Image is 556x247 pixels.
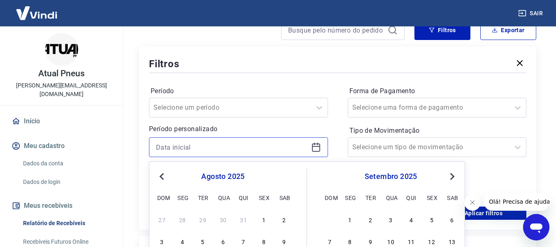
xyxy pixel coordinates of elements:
[218,236,228,246] div: Choose quarta-feira, 6 de agosto de 2025
[427,236,437,246] div: Choose sexta-feira, 12 de setembro de 2025
[279,236,289,246] div: Choose sábado, 9 de agosto de 2025
[279,214,289,224] div: Choose sábado, 2 de agosto de 2025
[149,57,179,71] h5: Filtros
[447,236,457,246] div: Choose sábado, 13 de setembro de 2025
[406,236,416,246] div: Choose quinta-feira, 11 de setembro de 2025
[157,214,167,224] div: Choose domingo, 27 de julho de 2025
[177,214,187,224] div: Choose segunda-feira, 28 de julho de 2025
[156,172,290,181] div: agosto 2025
[279,193,289,202] div: sab
[427,193,437,202] div: sex
[464,194,481,211] iframe: Fechar mensagem
[151,86,326,96] label: Período
[345,214,355,224] div: Choose segunda-feira, 1 de setembro de 2025
[447,193,457,202] div: sab
[20,155,113,172] a: Dados da conta
[386,193,396,202] div: qua
[516,6,546,21] button: Sair
[349,126,525,136] label: Tipo de Movimentação
[149,124,328,134] p: Período personalizado
[386,214,396,224] div: Choose quarta-feira, 3 de setembro de 2025
[259,236,269,246] div: Choose sexta-feira, 8 de agosto de 2025
[198,236,208,246] div: Choose terça-feira, 5 de agosto de 2025
[20,215,113,232] a: Relatório de Recebíveis
[259,193,269,202] div: sex
[20,174,113,191] a: Dados de login
[239,193,249,202] div: qui
[45,33,78,66] img: b7dbf8c6-a9bd-4944-97d5-addfc2141217.jpeg
[10,0,63,26] img: Vindi
[157,236,167,246] div: Choose domingo, 3 de agosto de 2025
[325,236,335,246] div: Choose domingo, 7 de setembro de 2025
[365,193,375,202] div: ter
[177,193,187,202] div: seg
[10,197,113,215] button: Meus recebíveis
[414,20,470,40] button: Filtros
[10,137,113,155] button: Meu cadastro
[218,214,228,224] div: Choose quarta-feira, 30 de julho de 2025
[523,214,549,240] iframe: Botão para abrir a janela de mensagens
[365,214,375,224] div: Choose terça-feira, 2 de setembro de 2025
[480,20,536,40] button: Exportar
[325,193,335,202] div: dom
[349,86,525,96] label: Forma de Pagamento
[239,214,249,224] div: Choose quinta-feira, 31 de julho de 2025
[406,193,416,202] div: qui
[7,81,116,99] p: [PERSON_NAME][EMAIL_ADDRESS][DOMAIN_NAME]
[288,24,384,36] input: Busque pelo número do pedido
[447,214,457,224] div: Choose sábado, 6 de setembro de 2025
[345,193,355,202] div: seg
[157,193,167,202] div: dom
[323,172,458,181] div: setembro 2025
[156,141,308,153] input: Data inicial
[447,172,457,181] button: Next Month
[218,193,228,202] div: qua
[259,214,269,224] div: Choose sexta-feira, 1 de agosto de 2025
[10,112,113,130] a: Início
[406,214,416,224] div: Choose quinta-feira, 4 de setembro de 2025
[239,236,249,246] div: Choose quinta-feira, 7 de agosto de 2025
[198,193,208,202] div: ter
[325,214,335,224] div: Choose domingo, 31 de agosto de 2025
[484,193,549,211] iframe: Mensagem da empresa
[198,214,208,224] div: Choose terça-feira, 29 de julho de 2025
[386,236,396,246] div: Choose quarta-feira, 10 de setembro de 2025
[427,214,437,224] div: Choose sexta-feira, 5 de setembro de 2025
[345,236,355,246] div: Choose segunda-feira, 8 de setembro de 2025
[365,236,375,246] div: Choose terça-feira, 9 de setembro de 2025
[38,69,84,78] p: Atual Pneus
[157,172,167,181] button: Previous Month
[441,207,526,220] button: Aplicar filtros
[5,6,69,12] span: Olá! Precisa de ajuda?
[177,236,187,246] div: Choose segunda-feira, 4 de agosto de 2025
